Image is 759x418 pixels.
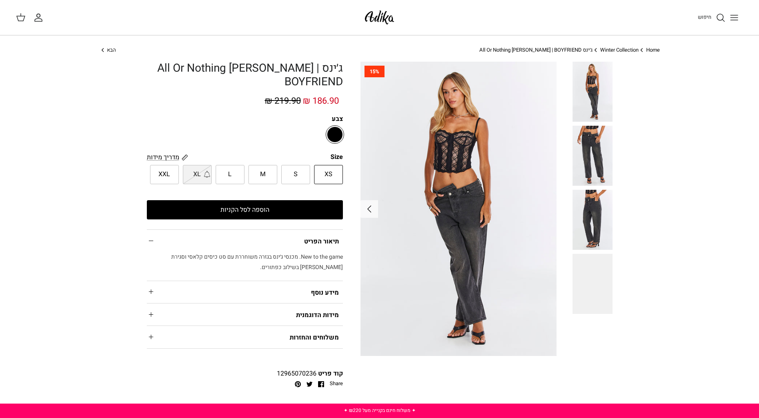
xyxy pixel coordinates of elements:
span: New to the game. מכנסי ג׳ינס בגזרה משוחררת עם סט כיסים קלאסי וסגירת [PERSON_NAME] בשילוב כפתורים. [171,253,343,271]
label: צבע [147,115,343,123]
h1: ג׳ינס All Or Nothing [PERSON_NAME] | BOYFRIEND [147,62,343,88]
a: ג׳ינס All Or Nothing [PERSON_NAME] | BOYFRIEND [479,46,593,54]
span: קוד פריט [318,369,343,378]
legend: Size [330,153,343,161]
button: Toggle menu [725,9,743,26]
span: M [260,169,266,180]
summary: מידע נוסף [147,281,343,303]
a: ✦ משלוח חינם בקנייה מעל ₪220 ✦ [344,407,416,414]
img: Adika IL [362,8,397,27]
span: חיפוש [698,13,711,21]
summary: משלוחים והחזרות [147,326,343,348]
summary: מידות הדוגמנית [147,303,343,326]
span: 186.90 ₪ [303,94,339,107]
span: XS [324,169,332,180]
a: Home [646,46,660,54]
span: L [228,169,232,180]
a: החשבון שלי [34,13,46,22]
span: XXL [158,169,170,180]
span: מדריך מידות [147,153,179,162]
a: הבא [100,46,116,54]
a: Winter Collection [600,46,639,54]
span: 219.90 ₪ [265,94,301,107]
a: מדריך מידות [147,153,188,162]
span: XL [193,169,201,180]
span: S [294,169,298,180]
a: חיפוש [698,13,725,22]
button: הוספה לסל הקניות [147,200,343,219]
span: הבא [107,46,116,54]
span: Share [330,380,343,388]
nav: Breadcrumbs [100,46,660,54]
summary: תיאור הפריט [147,230,343,252]
button: Next [360,200,378,218]
span: 12965070236 [277,369,316,378]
